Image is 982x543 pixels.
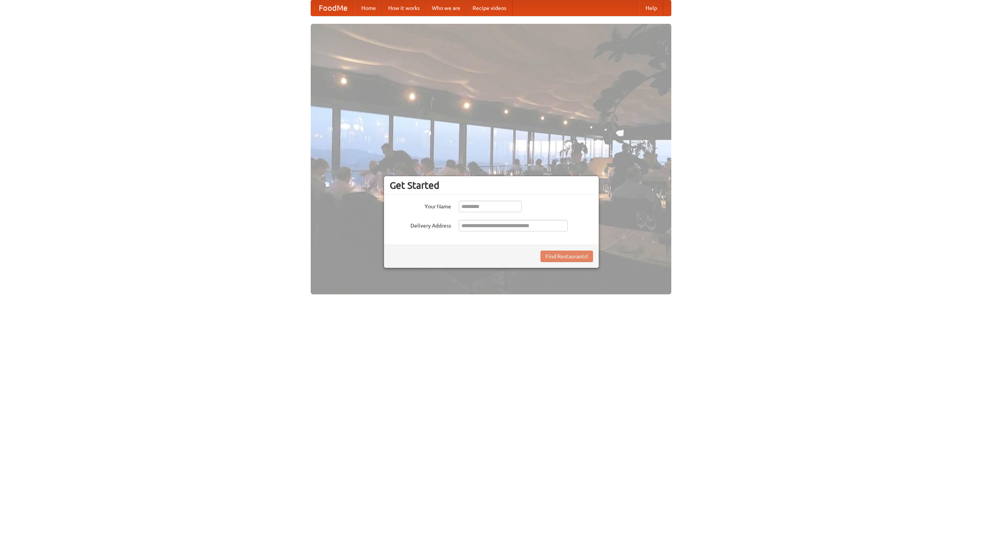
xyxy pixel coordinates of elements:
a: Recipe videos [466,0,512,16]
a: Who we are [426,0,466,16]
button: Find Restaurants! [540,251,593,262]
label: Your Name [390,201,451,210]
a: FoodMe [311,0,355,16]
a: How it works [382,0,426,16]
a: Home [355,0,382,16]
label: Delivery Address [390,220,451,229]
h3: Get Started [390,180,593,191]
a: Help [639,0,663,16]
